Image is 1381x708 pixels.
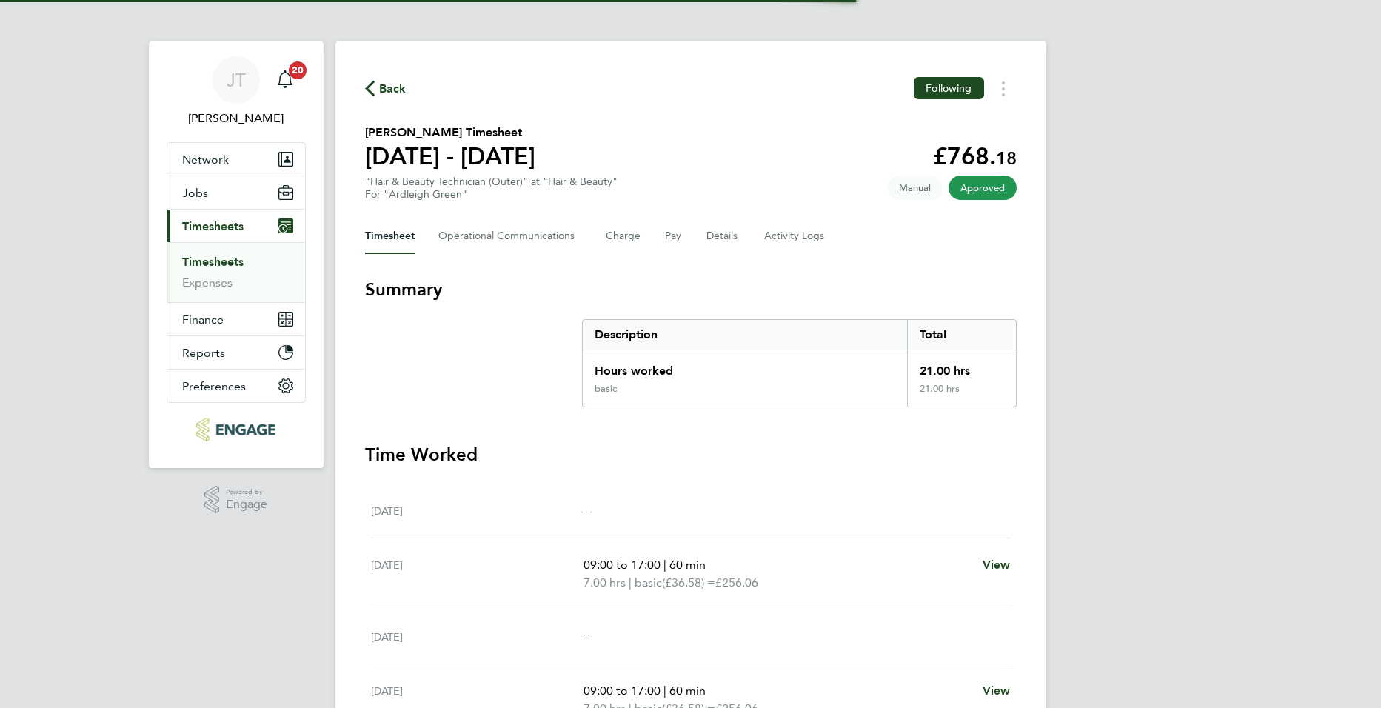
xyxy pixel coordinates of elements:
[167,210,305,242] button: Timesheets
[907,350,1015,383] div: 21.00 hrs
[669,684,706,698] span: 60 min
[582,319,1017,407] div: Summary
[584,575,626,590] span: 7.00 hrs
[887,176,943,200] span: This timesheet was manually created.
[182,275,233,290] a: Expenses
[365,188,618,201] div: For "Ardleigh Green"
[584,504,589,518] span: –
[204,486,267,514] a: Powered byEngage
[182,379,246,393] span: Preferences
[663,558,666,572] span: |
[289,61,307,79] span: 20
[371,556,584,592] div: [DATE]
[270,56,300,104] a: 20
[365,79,407,98] button: Back
[949,176,1017,200] span: This timesheet has been approved.
[182,186,208,200] span: Jobs
[996,147,1017,169] span: 18
[662,575,715,590] span: (£36.58) =
[365,176,618,201] div: "Hair & Beauty Technician (Outer)" at "Hair & Beauty"
[990,77,1017,100] button: Timesheets Menu
[907,320,1015,350] div: Total
[907,383,1015,407] div: 21.00 hrs
[635,574,662,592] span: basic
[629,575,632,590] span: |
[715,575,758,590] span: £256.06
[196,418,275,441] img: huntereducation-logo-retina.png
[149,41,324,468] nav: Main navigation
[365,141,535,171] h1: [DATE] - [DATE]
[365,278,1017,301] h3: Summary
[926,81,972,95] span: Following
[371,628,584,646] div: [DATE]
[167,176,305,209] button: Jobs
[167,303,305,335] button: Finance
[182,219,244,233] span: Timesheets
[182,255,244,269] a: Timesheets
[583,320,908,350] div: Description
[182,313,224,327] span: Finance
[182,346,225,360] span: Reports
[167,56,306,127] a: JT[PERSON_NAME]
[226,486,267,498] span: Powered by
[606,218,641,254] button: Charge
[933,142,1017,170] app-decimal: £768.
[584,558,661,572] span: 09:00 to 17:00
[167,418,306,441] a: Go to home page
[167,242,305,302] div: Timesheets
[983,558,1011,572] span: View
[983,556,1011,574] a: View
[365,443,1017,467] h3: Time Worked
[226,498,267,511] span: Engage
[595,383,617,395] div: basic
[665,218,683,254] button: Pay
[167,143,305,176] button: Network
[914,77,983,99] button: Following
[663,684,666,698] span: |
[371,502,584,520] div: [DATE]
[182,153,229,167] span: Network
[669,558,706,572] span: 60 min
[983,682,1011,700] a: View
[584,629,589,644] span: –
[227,70,246,90] span: JT
[983,684,1011,698] span: View
[379,80,407,98] span: Back
[167,336,305,369] button: Reports
[764,218,826,254] button: Activity Logs
[167,110,306,127] span: Joe Turner
[167,370,305,402] button: Preferences
[365,218,415,254] button: Timesheet
[706,218,740,254] button: Details
[584,684,661,698] span: 09:00 to 17:00
[438,218,582,254] button: Operational Communications
[365,124,535,141] h2: [PERSON_NAME] Timesheet
[583,350,908,383] div: Hours worked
